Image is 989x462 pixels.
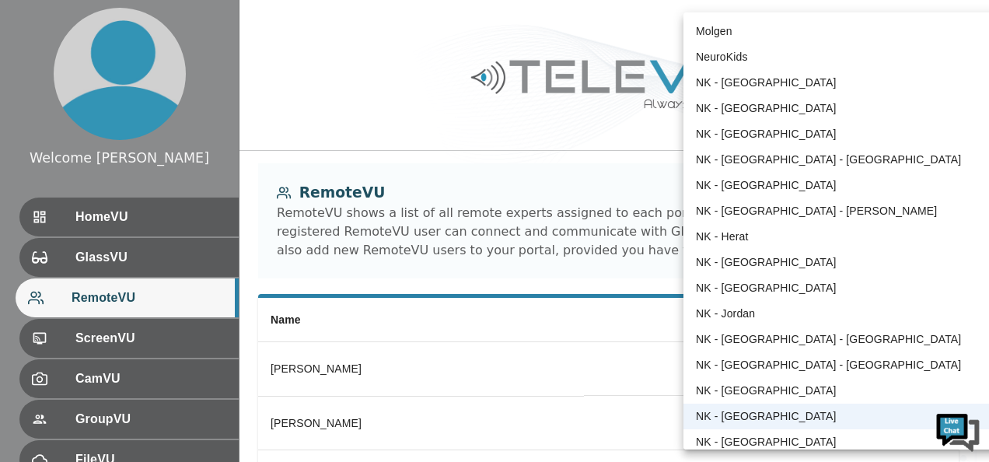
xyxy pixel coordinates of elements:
div: Minimize live chat window [255,8,292,45]
textarea: Type your message and hit 'Enter' [8,302,296,356]
span: We're online! [90,135,215,292]
img: d_736959983_company_1615157101543_736959983 [26,72,65,111]
div: Chat with us now [81,82,261,102]
img: Chat Widget [935,408,981,454]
